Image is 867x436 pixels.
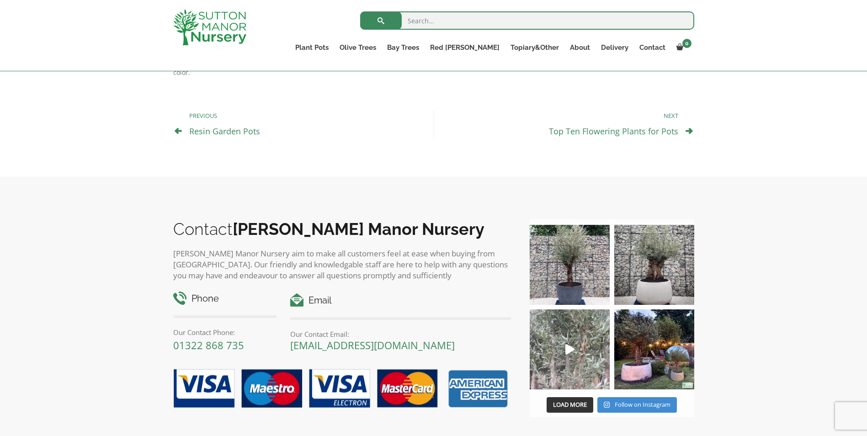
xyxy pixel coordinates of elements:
span: Follow on Instagram [615,400,670,409]
a: 01322 868 735 [173,338,244,352]
svg: Instagram [604,401,610,408]
a: Bay Trees [382,41,425,54]
a: Delivery [596,41,634,54]
img: New arrivals Monday morning of beautiful olive trees 🤩🤩 The weather is beautiful this summer, gre... [530,309,610,389]
span: Load More [553,400,587,409]
a: [EMAIL_ADDRESS][DOMAIN_NAME] [290,338,455,352]
img: “The poetry of nature is never dead” 🪴🫒 A stunning beautiful customer photo has been sent into us... [614,309,694,389]
p: Previous [189,110,425,121]
a: Play [530,309,610,389]
a: Topiary&Other [505,41,564,54]
span: 0 [682,39,691,48]
a: Red [PERSON_NAME] [425,41,505,54]
a: Contact [634,41,671,54]
img: payment-options.png [166,364,511,414]
a: Resin Garden Pots [189,126,260,137]
img: Check out this beauty we potted at our nursery today ❤️‍🔥 A huge, ancient gnarled Olive tree plan... [614,225,694,305]
h4: Phone [173,292,277,306]
input: Search... [360,11,694,30]
a: Instagram Follow on Instagram [597,397,676,413]
p: Our Contact Phone: [173,327,277,338]
button: Load More [547,397,593,413]
p: Our Contact Email: [290,329,511,340]
img: A beautiful multi-stem Spanish Olive tree potted in our luxurious fibre clay pots 😍😍 [530,225,610,305]
p: [PERSON_NAME] Manor Nursery aim to make all customers feel at ease when buying from [GEOGRAPHIC_D... [173,248,511,281]
svg: Play [565,344,574,355]
img: logo [173,9,246,45]
b: [PERSON_NAME] Manor Nursery [233,219,484,239]
p: Next [443,110,678,121]
a: Top Ten Flowering Plants for Pots [549,126,678,137]
a: Plant Pots [290,41,334,54]
h2: Contact [173,219,511,239]
h4: Email [290,293,511,308]
a: Olive Trees [334,41,382,54]
a: About [564,41,596,54]
a: 0 [671,41,694,54]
